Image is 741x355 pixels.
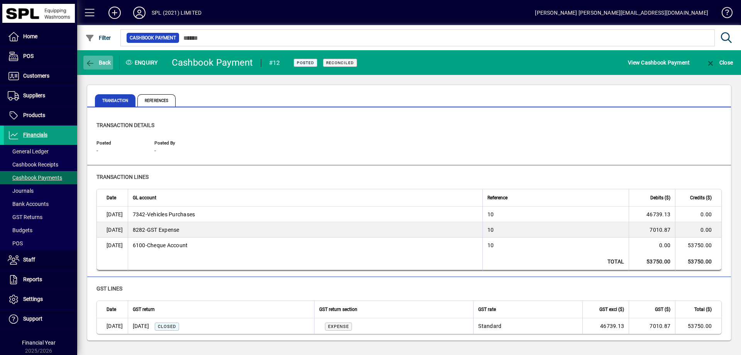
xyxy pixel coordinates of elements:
td: 46739.13 [582,318,629,334]
span: Posted [96,141,143,146]
span: Support [23,316,42,322]
td: 0.00 [629,238,675,253]
span: Back [85,59,111,66]
span: - [96,148,98,154]
span: POS [8,240,23,246]
span: Reference [487,194,508,202]
span: Close [706,59,733,66]
button: Filter [83,31,113,45]
a: GST Returns [4,211,77,224]
span: Cashbook Receipts [8,161,58,168]
td: 10 [482,238,629,253]
div: [PERSON_NAME] [PERSON_NAME][EMAIL_ADDRESS][DOMAIN_NAME] [535,7,708,19]
td: 7010.87 [629,222,675,238]
span: Cashbook Payment [130,34,176,42]
a: Budgets [4,224,77,237]
button: Profile [127,6,152,20]
span: GST Returns [8,214,42,220]
span: GL account [133,194,156,202]
a: Support [4,309,77,329]
td: 10 [482,207,629,222]
a: Reports [4,270,77,289]
app-page-header-button: Close enquiry [698,56,741,70]
span: Reconciled [326,60,354,65]
a: POS [4,237,77,250]
app-page-header-button: Back [77,56,120,70]
span: GST lines [96,285,122,292]
td: 53750.00 [675,318,721,334]
span: Posted by [154,141,201,146]
td: 46739.13 [629,207,675,222]
a: Products [4,106,77,125]
div: SPL (2021) LIMITED [152,7,201,19]
td: Total [482,253,629,270]
span: Debits ($) [650,194,670,202]
button: View Cashbook Payment [626,56,692,70]
span: Cheque Account [133,241,188,249]
span: Vehicles Purchases [133,211,195,218]
td: 7010.87 [629,318,675,334]
span: References [137,94,176,107]
span: GST Expense [133,226,179,234]
a: Cashbook Payments [4,171,77,184]
a: Staff [4,250,77,270]
span: Filter [85,35,111,41]
td: 10 [482,222,629,238]
span: Closed [158,324,176,329]
span: Financials [23,132,47,138]
a: Cashbook Receipts [4,158,77,171]
span: Suppliers [23,92,45,99]
div: Enquiry [120,56,166,69]
a: POS [4,47,77,66]
td: 53750.00 [629,253,675,270]
td: [DATE] [128,318,315,334]
span: Budgets [8,227,32,233]
span: Total ($) [694,305,712,314]
span: - [154,148,156,154]
span: Date [107,305,116,314]
td: 0.00 [675,207,721,222]
span: GST return [133,305,155,314]
td: [DATE] [97,207,128,222]
span: Products [23,112,45,118]
div: #12 [269,57,280,69]
a: General Ledger [4,145,77,158]
td: [DATE] [97,318,128,334]
span: Cashbook Payments [8,175,62,181]
span: Transaction details [96,122,154,128]
span: View Cashbook Payment [628,56,690,69]
span: Reports [23,276,42,282]
span: Customers [23,73,49,79]
span: Bank Accounts [8,201,49,207]
td: 53750.00 [675,238,721,253]
a: Journals [4,184,77,197]
td: Standard [473,318,582,334]
span: GST excl ($) [599,305,624,314]
span: EXPENSE [328,324,349,329]
span: GST return section [319,305,357,314]
a: Bank Accounts [4,197,77,211]
span: Home [23,33,37,39]
td: 0.00 [675,222,721,238]
td: [DATE] [97,222,128,238]
a: Settings [4,290,77,309]
span: Date [107,194,116,202]
span: Transaction lines [96,174,149,180]
button: Add [102,6,127,20]
a: Knowledge Base [716,2,731,27]
button: Close [704,56,735,70]
span: Staff [23,256,35,263]
span: Credits ($) [690,194,712,202]
span: Transaction [95,94,135,107]
button: Back [83,56,113,70]
span: Posted [297,60,314,65]
span: POS [23,53,34,59]
span: GST rate [478,305,496,314]
span: Financial Year [22,340,56,346]
span: Settings [23,296,43,302]
td: [DATE] [97,238,128,253]
td: 53750.00 [675,253,721,270]
a: Home [4,27,77,46]
span: GST ($) [655,305,670,314]
span: Journals [8,188,34,194]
